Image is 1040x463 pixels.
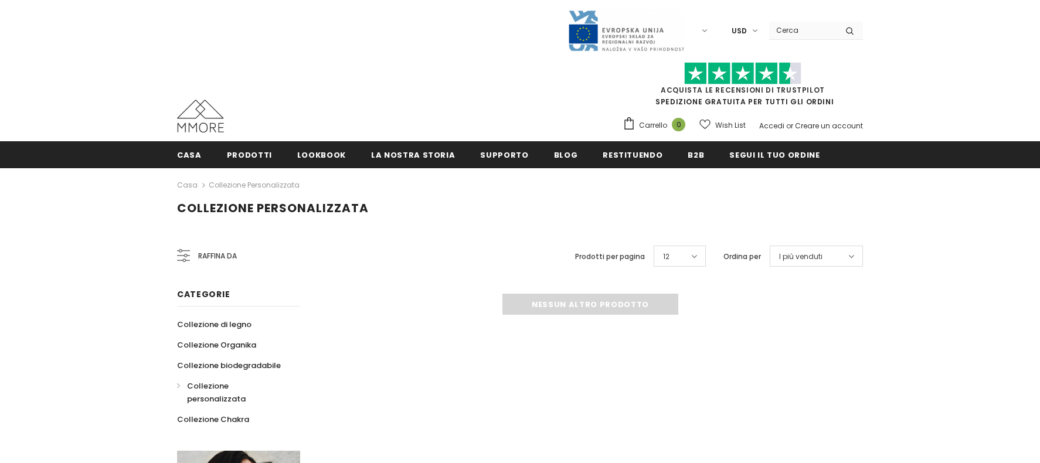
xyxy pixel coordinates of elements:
[480,149,528,161] span: supporto
[480,141,528,168] a: supporto
[567,25,685,35] a: Javni Razpis
[786,121,793,131] span: or
[209,180,300,190] a: Collezione personalizzata
[177,141,202,168] a: Casa
[297,149,346,161] span: Lookbook
[795,121,863,131] a: Creare un account
[227,141,272,168] a: Prodotti
[177,288,230,300] span: Categorie
[729,141,820,168] a: Segui il tuo ordine
[177,409,249,430] a: Collezione Chakra
[177,149,202,161] span: Casa
[623,117,691,134] a: Carrello 0
[567,9,685,52] img: Javni Razpis
[177,335,256,355] a: Collezione Organika
[177,178,198,192] a: Casa
[699,115,746,135] a: Wish List
[198,250,237,263] span: Raffina da
[177,360,281,371] span: Collezione biodegradabile
[177,355,281,376] a: Collezione biodegradabile
[177,100,224,132] img: Casi MMORE
[177,414,249,425] span: Collezione Chakra
[177,339,256,350] span: Collezione Organika
[715,120,746,131] span: Wish List
[603,141,662,168] a: Restituendo
[723,251,761,263] label: Ordina per
[684,62,801,85] img: Fidati di Pilot Stars
[177,200,369,216] span: Collezione personalizzata
[623,67,863,107] span: SPEDIZIONE GRATUITA PER TUTTI GLI ORDINI
[663,251,669,263] span: 12
[759,121,784,131] a: Accedi
[177,376,287,409] a: Collezione personalizzata
[603,149,662,161] span: Restituendo
[688,141,704,168] a: B2B
[769,22,837,39] input: Search Site
[227,149,272,161] span: Prodotti
[554,149,578,161] span: Blog
[672,118,685,131] span: 0
[575,251,645,263] label: Prodotti per pagina
[732,25,747,37] span: USD
[554,141,578,168] a: Blog
[729,149,820,161] span: Segui il tuo ordine
[639,120,667,131] span: Carrello
[177,319,251,330] span: Collezione di legno
[177,314,251,335] a: Collezione di legno
[661,85,825,95] a: Acquista le recensioni di TrustPilot
[688,149,704,161] span: B2B
[297,141,346,168] a: Lookbook
[779,251,823,263] span: I più venduti
[187,380,246,404] span: Collezione personalizzata
[371,149,455,161] span: La nostra storia
[371,141,455,168] a: La nostra storia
